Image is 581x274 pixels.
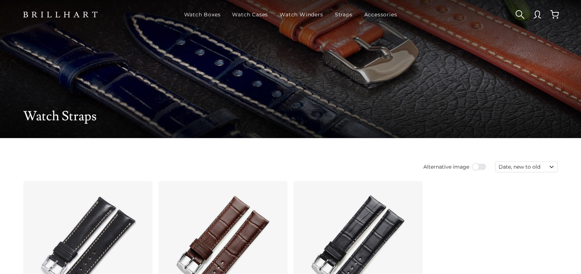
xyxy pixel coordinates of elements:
a: Watch Boxes [181,5,224,24]
nav: Main [181,5,400,24]
span: Alternative image [423,163,469,170]
input: Use setting [472,163,487,170]
a: Watch Cases [229,5,271,24]
a: Straps [332,5,355,24]
h1: Watch Straps [23,109,558,124]
a: Watch Winders [277,5,326,24]
a: Accessories [361,5,400,24]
